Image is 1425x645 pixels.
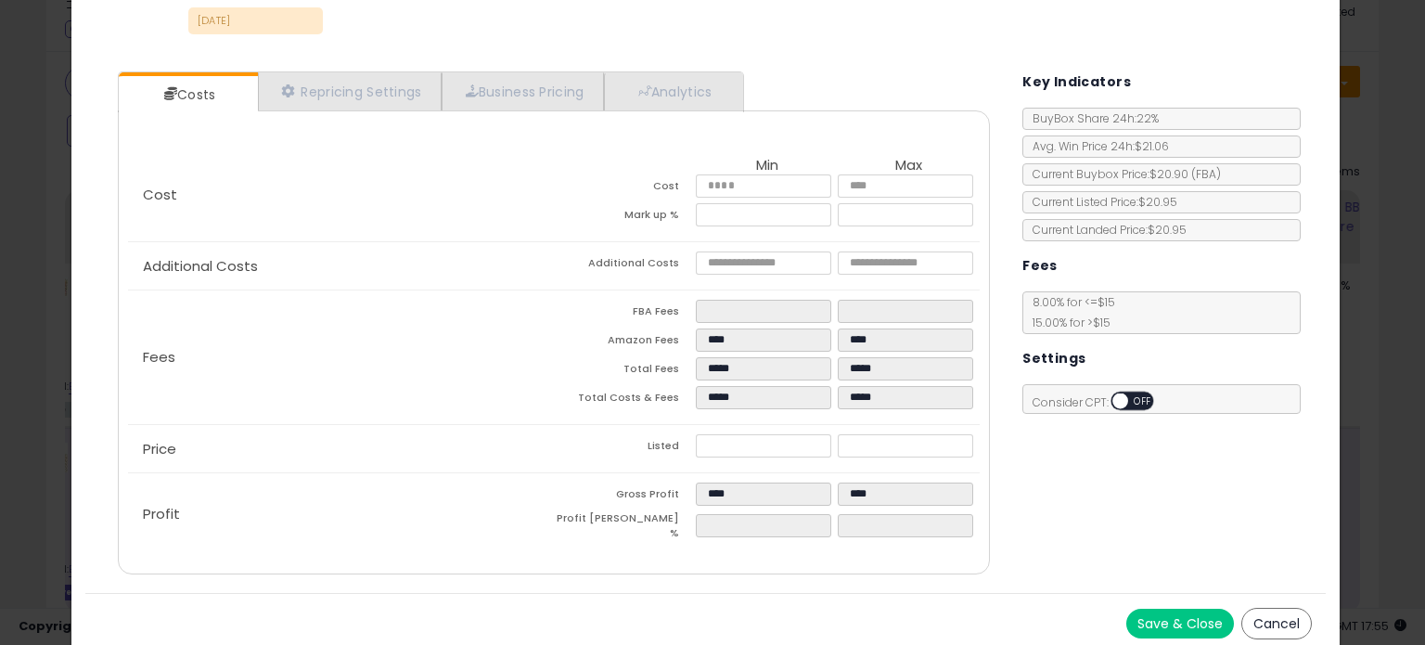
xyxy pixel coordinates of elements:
td: Gross Profit [554,483,696,511]
p: Price [128,442,554,457]
button: Save & Close [1126,609,1234,639]
span: Avg. Win Price 24h: $21.06 [1023,138,1169,154]
h5: Settings [1022,347,1085,370]
span: $20.90 [1149,166,1221,182]
td: FBA Fees [554,300,696,329]
td: Amazon Fees [554,329,696,357]
td: Total Fees [554,357,696,386]
span: Current Listed Price: $20.95 [1023,194,1177,210]
span: Current Buybox Price: [1023,166,1221,182]
th: Min [696,158,838,174]
td: Cost [554,174,696,203]
td: Profit [PERSON_NAME] % [554,511,696,546]
td: Total Costs & Fees [554,386,696,415]
p: [DATE] [188,7,323,34]
p: Fees [128,350,554,365]
td: Listed [554,434,696,463]
button: Cancel [1241,608,1312,639]
th: Max [838,158,980,174]
h5: Fees [1022,254,1058,277]
a: Analytics [604,72,741,110]
p: Additional Costs [128,259,554,274]
td: Additional Costs [554,252,696,280]
span: Current Landed Price: $20.95 [1023,222,1187,238]
span: BuyBox Share 24h: 22% [1023,110,1159,126]
p: Cost [128,187,554,202]
h5: Key Indicators [1022,71,1131,94]
span: 8.00 % for <= $15 [1023,294,1115,330]
td: Mark up % [554,203,696,232]
span: 15.00 % for > $15 [1023,315,1110,330]
span: OFF [1128,393,1158,409]
p: Profit [128,507,554,522]
a: Costs [119,76,256,113]
a: Business Pricing [442,72,604,110]
a: Repricing Settings [258,72,442,110]
span: ( FBA ) [1191,166,1221,182]
span: Consider CPT: [1023,394,1178,410]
